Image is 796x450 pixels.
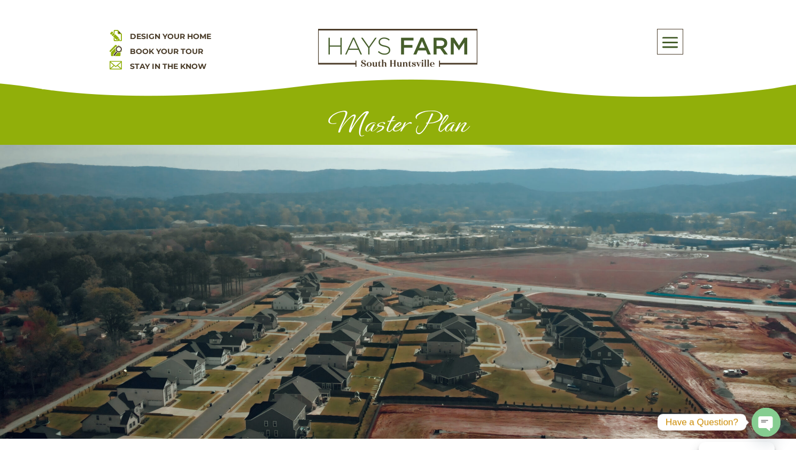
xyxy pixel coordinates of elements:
img: book your home tour [110,44,122,56]
a: hays farm homes huntsville development [318,60,477,69]
h1: Master Plan [110,108,687,145]
img: Logo [318,29,477,67]
a: BOOK YOUR TOUR [130,46,203,56]
a: STAY IN THE KNOW [130,61,206,71]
